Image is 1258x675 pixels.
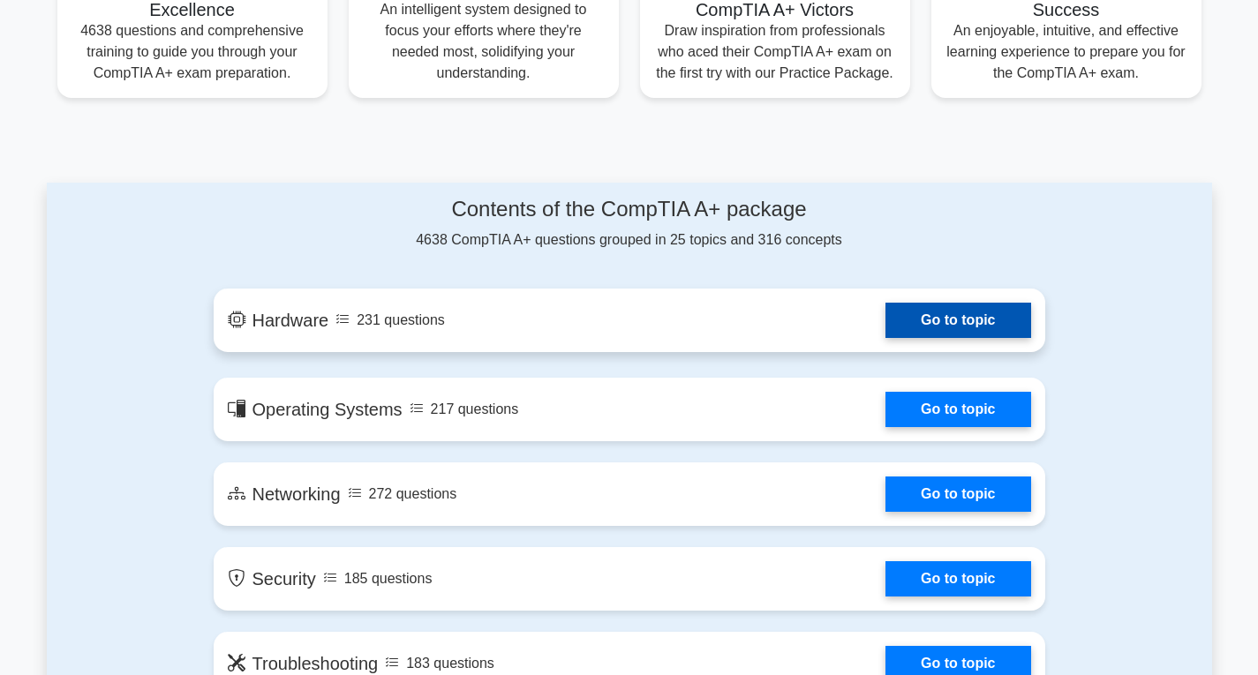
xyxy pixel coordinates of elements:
[214,197,1045,251] div: 4638 CompTIA A+ questions grouped in 25 topics and 316 concepts
[654,20,896,84] p: Draw inspiration from professionals who aced their CompTIA A+ exam on the first try with our Prac...
[885,476,1030,512] a: Go to topic
[945,20,1187,84] p: An enjoyable, intuitive, and effective learning experience to prepare you for the CompTIA A+ exam.
[214,197,1045,222] h4: Contents of the CompTIA A+ package
[885,561,1030,596] a: Go to topic
[885,303,1030,338] a: Go to topic
[72,20,313,84] p: 4638 questions and comprehensive training to guide you through your CompTIA A+ exam preparation.
[885,392,1030,427] a: Go to topic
